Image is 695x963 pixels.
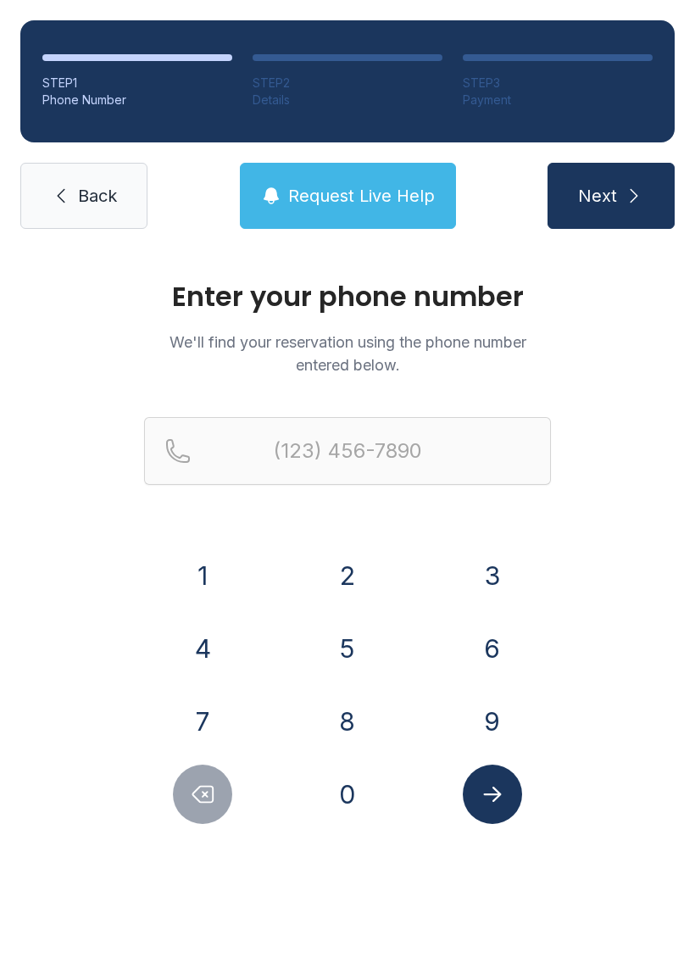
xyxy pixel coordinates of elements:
[463,546,522,605] button: 3
[463,75,653,92] div: STEP 3
[253,92,442,109] div: Details
[173,546,232,605] button: 1
[578,184,617,208] span: Next
[318,765,377,824] button: 0
[318,692,377,751] button: 8
[318,619,377,678] button: 5
[463,92,653,109] div: Payment
[173,692,232,751] button: 7
[463,765,522,824] button: Submit lookup form
[288,184,435,208] span: Request Live Help
[42,92,232,109] div: Phone Number
[144,283,551,310] h1: Enter your phone number
[173,765,232,824] button: Delete number
[463,619,522,678] button: 6
[253,75,442,92] div: STEP 2
[463,692,522,751] button: 9
[173,619,232,678] button: 4
[144,417,551,485] input: Reservation phone number
[42,75,232,92] div: STEP 1
[318,546,377,605] button: 2
[144,331,551,376] p: We'll find your reservation using the phone number entered below.
[78,184,117,208] span: Back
